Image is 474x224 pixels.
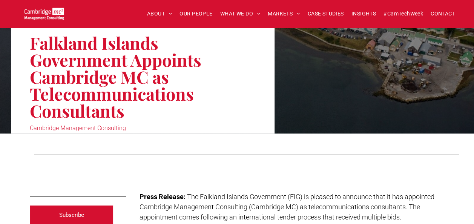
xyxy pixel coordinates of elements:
[380,8,427,20] a: #CamTechWeek
[143,8,176,20] a: ABOUT
[264,8,304,20] a: MARKETS
[140,193,186,201] strong: Press Release:
[348,8,380,20] a: INSIGHTS
[30,123,256,133] div: Cambridge Management Consulting
[216,8,264,20] a: WHAT WE DO
[427,8,459,20] a: CONTACT
[25,9,64,17] a: Your Business Transformed | Cambridge Management Consulting
[176,8,216,20] a: OUR PEOPLE
[25,8,64,20] img: Cambridge MC Logo
[140,193,434,211] span: The Falkland Islands Government (FIG) is pleased to announce that it has appointed Cambridge Mana...
[304,8,348,20] a: CASE STUDIES
[30,34,256,120] h1: Falkland Islands Government Appoints Cambridge MC as Telecommunications Consultants
[140,213,401,221] span: appointment comes following an international tender process that received multiple bids.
